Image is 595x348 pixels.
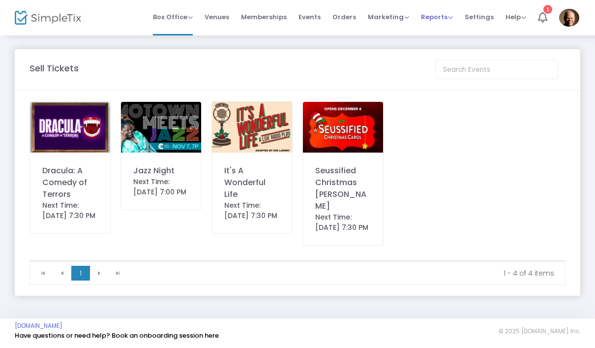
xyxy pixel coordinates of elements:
[315,212,371,233] div: Next Time: [DATE] 7:30 PM
[435,60,558,79] input: Search Events
[133,165,189,177] div: Jazz Night
[499,327,580,335] span: © 2025 [DOMAIN_NAME] Inc.
[241,4,287,30] span: Memberships
[71,266,90,281] span: Page 1
[543,5,552,14] div: 1
[368,12,409,22] span: Marketing
[121,102,201,153] img: 638927006381197525IMG0803.png
[153,12,193,22] span: Box Office
[15,331,219,340] a: Have questions or need help? Book an onboarding session here
[224,200,280,221] div: Next Time: [DATE] 7:30 PM
[42,200,98,221] div: Next Time: [DATE] 7:30 PM
[465,4,494,30] span: Settings
[133,177,189,197] div: Next Time: [DATE] 7:00 PM
[134,268,554,278] kendo-pager-info: 1 - 4 of 4 items
[30,102,110,153] img: IMG8342.jpeg
[212,102,292,153] img: 638914806454820107IMG0205.jpeg
[15,322,62,330] a: [DOMAIN_NAME]
[224,165,280,200] div: It's A Wonderful Life
[30,62,79,75] m-panel-title: Sell Tickets
[506,12,526,22] span: Help
[332,4,356,30] span: Orders
[205,4,229,30] span: Venues
[303,102,383,153] img: IMG0031.jpeg
[421,12,453,22] span: Reports
[298,4,321,30] span: Events
[42,165,98,200] div: Dracula: A Comedy of Terrors
[315,165,371,212] div: Seussified Christmas [PERSON_NAME]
